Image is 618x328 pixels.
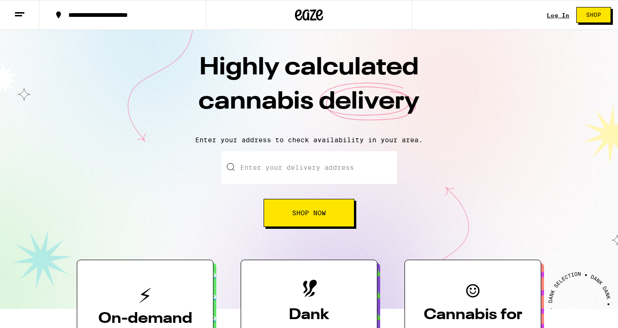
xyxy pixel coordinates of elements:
[264,199,354,227] button: Shop Now
[576,7,611,23] button: Shop
[9,136,609,144] p: Enter your address to check availability in your area.
[221,151,397,184] input: Enter your delivery address
[145,51,473,129] h1: Highly calculated cannabis delivery
[586,12,601,18] span: Shop
[547,12,569,18] a: Log In
[292,210,326,216] span: Shop Now
[569,7,618,23] a: Shop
